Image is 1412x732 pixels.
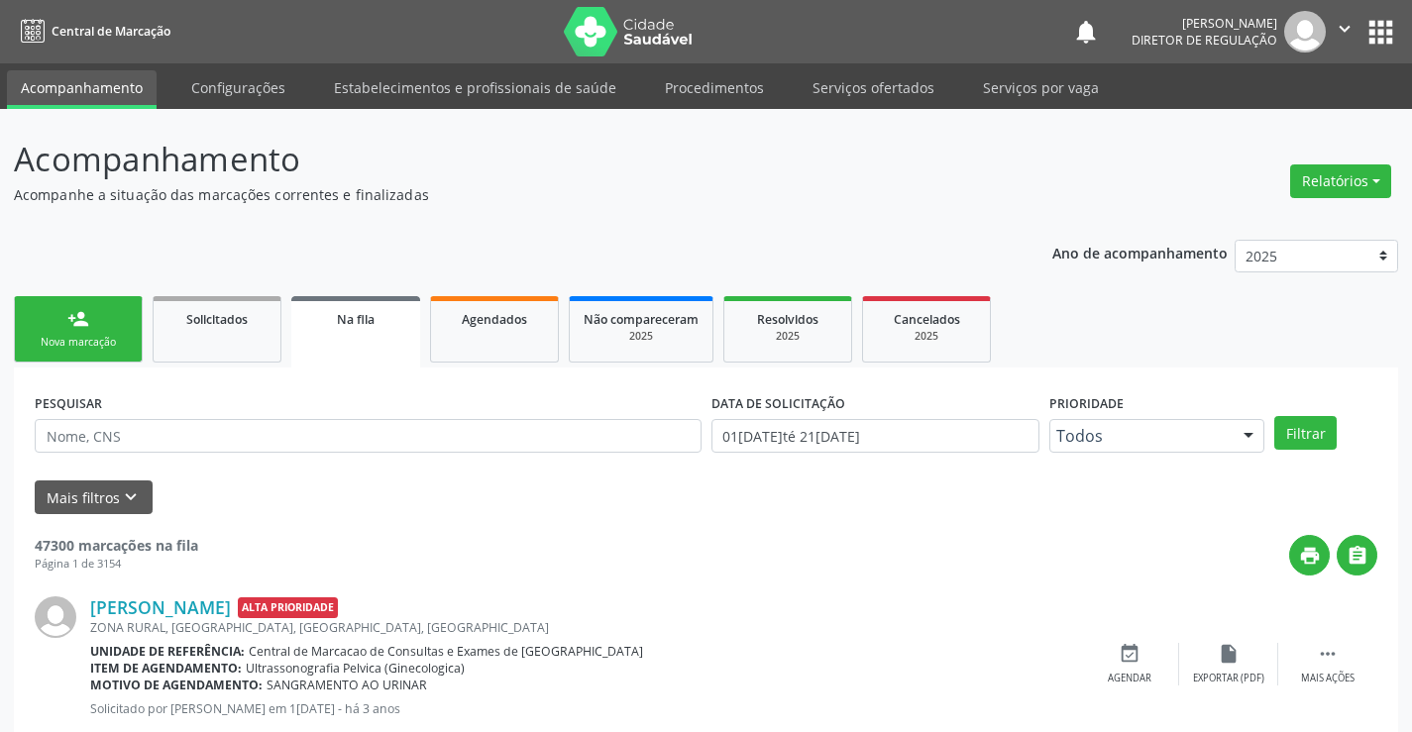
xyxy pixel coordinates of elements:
div: Nova marcação [29,335,128,350]
a: Estabelecimentos e profissionais de saúde [320,70,630,105]
p: Acompanhamento [14,135,983,184]
span: Agendados [462,311,527,328]
a: Procedimentos [651,70,778,105]
p: Acompanhe a situação das marcações correntes e finalizadas [14,184,983,205]
i:  [1347,545,1368,567]
span: Alta Prioridade [238,597,338,618]
a: Configurações [177,70,299,105]
span: Resolvidos [757,311,818,328]
label: Prioridade [1049,388,1124,419]
i: keyboard_arrow_down [120,486,142,508]
img: img [35,596,76,638]
span: Ultrassonografia Pelvica (Ginecologica) [246,660,465,677]
button: apps [1363,15,1398,50]
button: Mais filtroskeyboard_arrow_down [35,480,153,515]
i: event_available [1119,643,1140,665]
i: insert_drive_file [1218,643,1240,665]
i:  [1334,18,1356,40]
button: Filtrar [1274,416,1337,450]
button: Relatórios [1290,164,1391,198]
b: Item de agendamento: [90,660,242,677]
span: Na fila [337,311,375,328]
button:  [1337,535,1377,575]
span: Cancelados [894,311,960,328]
strong: 47300 marcações na fila [35,536,198,555]
div: Agendar [1108,672,1151,685]
div: 2025 [584,329,699,344]
a: Serviços ofertados [799,70,948,105]
p: Ano de acompanhamento [1052,240,1228,264]
div: 2025 [738,329,837,344]
button: print [1289,535,1330,575]
label: DATA DE SOLICITAÇÃO [711,388,845,419]
a: Serviços por vaga [969,70,1113,105]
a: Acompanhamento [7,70,157,109]
span: Todos [1056,426,1225,446]
a: Central de Marcação [14,15,170,48]
img: img [1284,11,1326,52]
div: Mais ações [1301,672,1355,685]
span: Central de Marcação [52,23,170,40]
div: Exportar (PDF) [1193,672,1264,685]
button: notifications [1072,18,1100,46]
div: person_add [67,308,89,330]
span: Central de Marcacao de Consultas e Exames de [GEOGRAPHIC_DATA] [249,643,643,660]
i: print [1299,545,1321,567]
div: [PERSON_NAME] [1132,15,1277,32]
label: PESQUISAR [35,388,102,419]
span: Não compareceram [584,311,699,328]
p: Solicitado por [PERSON_NAME] em 1[DATE] - há 3 anos [90,700,1080,717]
i:  [1317,643,1339,665]
div: ZONA RURAL, [GEOGRAPHIC_DATA], [GEOGRAPHIC_DATA], [GEOGRAPHIC_DATA] [90,619,1080,636]
span: Diretor de regulação [1132,32,1277,49]
input: Nome, CNS [35,419,702,453]
a: [PERSON_NAME] [90,596,231,618]
span: Solicitados [186,311,248,328]
input: Selecione um intervalo [711,419,1039,453]
div: 2025 [877,329,976,344]
button:  [1326,11,1363,52]
span: SANGRAMENTO AO URINAR [267,677,427,693]
div: Página 1 de 3154 [35,556,198,573]
b: Motivo de agendamento: [90,677,263,693]
b: Unidade de referência: [90,643,245,660]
